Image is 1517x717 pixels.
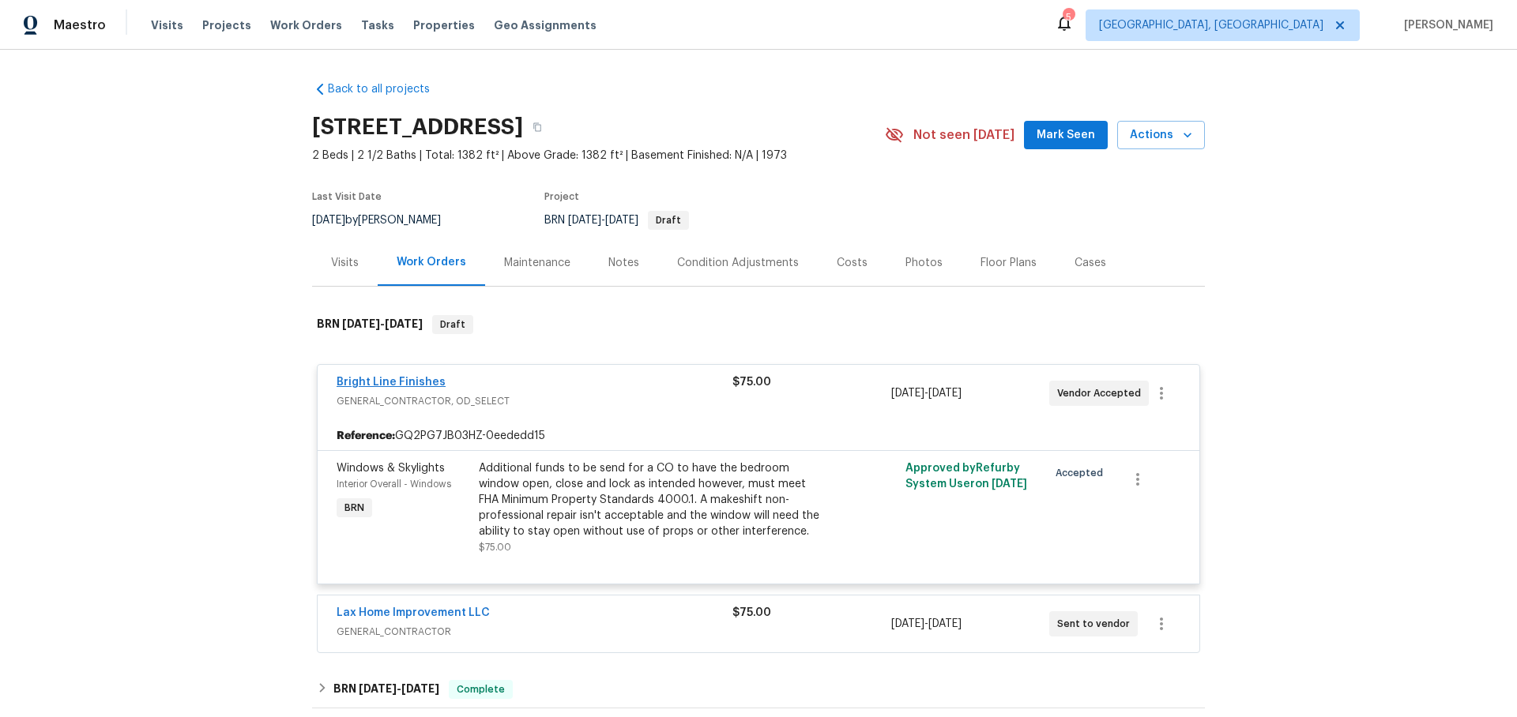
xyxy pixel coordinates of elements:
[434,317,472,332] span: Draft
[270,17,342,33] span: Work Orders
[837,255,868,271] div: Costs
[397,254,466,270] div: Work Orders
[337,607,490,618] a: Lax Home Improvement LLC
[312,192,382,201] span: Last Visit Date
[337,624,732,640] span: GENERAL_CONTRACTOR
[337,463,445,474] span: Windows & Skylights
[494,17,597,33] span: Geo Assignments
[1057,385,1147,401] span: Vendor Accepted
[151,17,183,33] span: Visits
[544,192,579,201] span: Project
[605,215,638,226] span: [DATE]
[608,255,639,271] div: Notes
[312,211,460,230] div: by [PERSON_NAME]
[202,17,251,33] span: Projects
[333,680,439,699] h6: BRN
[544,215,689,226] span: BRN
[677,255,799,271] div: Condition Adjustments
[337,428,395,444] b: Reference:
[1398,17,1493,33] span: [PERSON_NAME]
[1037,126,1095,145] span: Mark Seen
[1117,121,1205,150] button: Actions
[385,318,423,329] span: [DATE]
[913,127,1014,143] span: Not seen [DATE]
[342,318,423,329] span: -
[359,683,397,694] span: [DATE]
[359,683,439,694] span: -
[331,255,359,271] div: Visits
[337,479,451,489] span: Interior Overall - Windows
[401,683,439,694] span: [DATE]
[992,479,1027,490] span: [DATE]
[337,377,446,388] a: Bright Line Finishes
[1024,121,1108,150] button: Mark Seen
[54,17,106,33] span: Maestro
[649,216,687,225] span: Draft
[732,607,771,618] span: $75.00
[928,388,962,399] span: [DATE]
[337,393,732,409] span: GENERAL_CONTRACTOR, OD_SELECT
[318,422,1199,450] div: GQ2PG7JB03HZ-0eededd15
[312,670,1205,708] div: BRN [DATE]-[DATE]Complete
[1056,465,1109,481] span: Accepted
[928,618,962,629] span: [DATE]
[1099,17,1323,33] span: [GEOGRAPHIC_DATA], [GEOGRAPHIC_DATA]
[568,215,601,226] span: [DATE]
[981,255,1037,271] div: Floor Plans
[479,460,825,539] div: Additional funds to be send for a CO to have the bedroom window open, close and lock as intended ...
[732,377,771,388] span: $75.00
[361,20,394,31] span: Tasks
[891,385,962,401] span: -
[905,255,943,271] div: Photos
[568,215,638,226] span: -
[891,616,962,632] span: -
[905,463,1027,490] span: Approved by Refurby System User on
[338,500,371,516] span: BRN
[312,119,523,135] h2: [STREET_ADDRESS]
[479,542,511,552] span: $75.00
[1063,9,1074,25] div: 5
[413,17,475,33] span: Properties
[312,299,1205,350] div: BRN [DATE]-[DATE]Draft
[450,681,511,697] span: Complete
[1130,126,1192,145] span: Actions
[312,81,464,97] a: Back to all projects
[312,148,885,163] span: 2 Beds | 2 1/2 Baths | Total: 1382 ft² | Above Grade: 1382 ft² | Basement Finished: N/A | 1973
[312,215,345,226] span: [DATE]
[1075,255,1106,271] div: Cases
[342,318,380,329] span: [DATE]
[317,315,423,334] h6: BRN
[504,255,570,271] div: Maintenance
[891,618,924,629] span: [DATE]
[1057,616,1136,632] span: Sent to vendor
[891,388,924,399] span: [DATE]
[523,113,551,141] button: Copy Address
